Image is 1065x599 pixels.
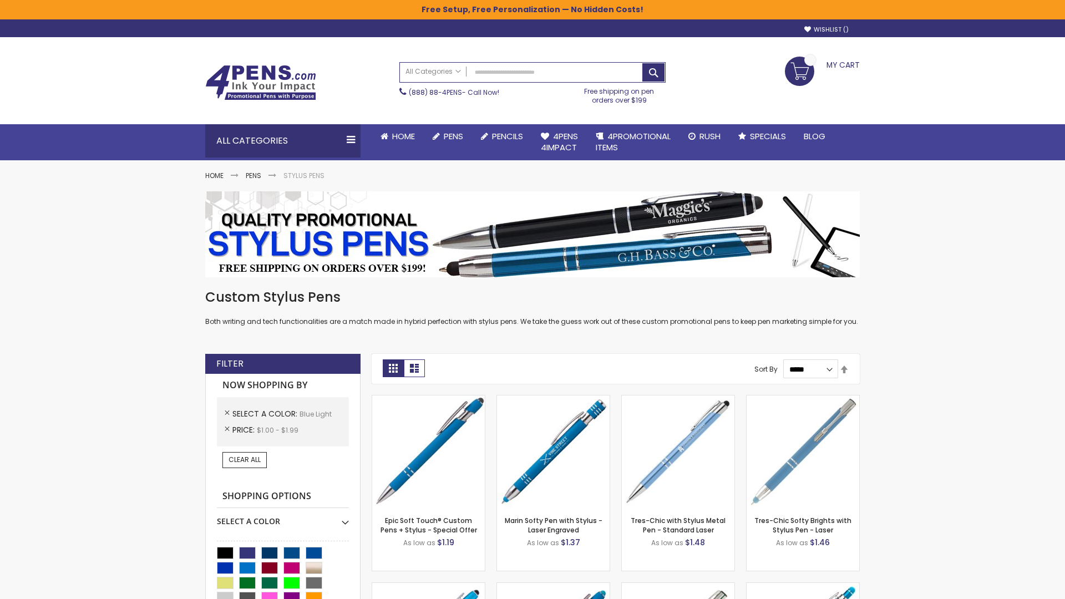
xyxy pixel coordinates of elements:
a: Tres-Chic with Stylus Metal Pen - Standard Laser [631,516,726,534]
strong: Shopping Options [217,485,349,509]
a: Phoenix Softy Brights with Stylus Pen - Laser-Blue - Light [747,582,859,592]
a: (888) 88-4PENS [409,88,462,97]
div: All Categories [205,124,361,158]
div: Select A Color [217,508,349,527]
a: Clear All [222,452,267,468]
span: Specials [750,130,786,142]
img: Tres-Chic with Stylus Metal Pen - Standard Laser-Blue - Light [622,395,734,508]
span: Select A Color [232,408,300,419]
img: Marin Softy Pen with Stylus - Laser Engraved-Blue - Light [497,395,610,508]
span: Home [392,130,415,142]
span: As low as [403,538,435,547]
a: Rush [679,124,729,149]
strong: Stylus Pens [283,171,324,180]
span: As low as [776,538,808,547]
a: Marin Softy Pen with Stylus - Laser Engraved [505,516,602,534]
span: 4Pens 4impact [541,130,578,153]
div: Both writing and tech functionalities are a match made in hybrid perfection with stylus pens. We ... [205,288,860,327]
span: As low as [527,538,559,547]
a: Marin Softy Pen with Stylus - Laser Engraved-Blue - Light [497,395,610,404]
a: Pencils [472,124,532,149]
span: 4PROMOTIONAL ITEMS [596,130,671,153]
span: $1.19 [437,537,454,548]
a: Pens [246,171,261,180]
label: Sort By [754,364,778,374]
span: Clear All [229,455,261,464]
a: Tres-Chic Softy Brights with Stylus Pen - Laser [754,516,851,534]
a: Wishlist [804,26,849,34]
span: Rush [699,130,721,142]
a: Pens [424,124,472,149]
span: $1.00 - $1.99 [257,425,298,435]
span: Price [232,424,257,435]
a: Home [205,171,224,180]
span: Blue Light [300,409,332,419]
a: Tres-Chic Touch Pen - Standard Laser-Blue - Light [622,582,734,592]
a: All Categories [400,63,466,81]
a: Epic Soft Touch® Custom Pens + Stylus - Special Offer [381,516,477,534]
div: Free shipping on pen orders over $199 [573,83,666,105]
a: Specials [729,124,795,149]
a: Ellipse Stylus Pen - Standard Laser-Blue - Light [372,582,485,592]
span: - Call Now! [409,88,499,97]
h1: Custom Stylus Pens [205,288,860,306]
a: Blog [795,124,834,149]
span: As low as [651,538,683,547]
span: Pencils [492,130,523,142]
a: 4PROMOTIONALITEMS [587,124,679,160]
a: Tres-Chic with Stylus Metal Pen - Standard Laser-Blue - Light [622,395,734,404]
a: 4P-MS8B-Blue - Light [372,395,485,404]
span: $1.48 [685,537,705,548]
span: $1.46 [810,537,830,548]
a: Tres-Chic Softy Brights with Stylus Pen - Laser-Blue - Light [747,395,859,404]
span: Pens [444,130,463,142]
a: Home [372,124,424,149]
span: All Categories [405,67,461,76]
img: 4P-MS8B-Blue - Light [372,395,485,508]
a: 4Pens4impact [532,124,587,160]
span: Blog [804,130,825,142]
strong: Now Shopping by [217,374,349,397]
span: $1.37 [561,537,580,548]
img: Stylus Pens [205,191,860,277]
img: Tres-Chic Softy Brights with Stylus Pen - Laser-Blue - Light [747,395,859,508]
strong: Grid [383,359,404,377]
strong: Filter [216,358,244,370]
a: Ellipse Softy Brights with Stylus Pen - Laser-Blue - Light [497,582,610,592]
img: 4Pens Custom Pens and Promotional Products [205,65,316,100]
